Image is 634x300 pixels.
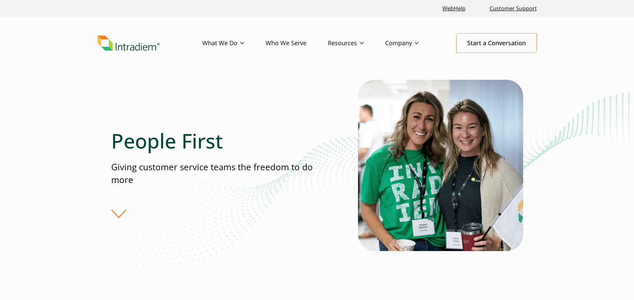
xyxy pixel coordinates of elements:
a: What We Do [202,34,266,53]
a: Who We Serve [266,34,328,53]
a: Link opens in a new window [440,1,468,16]
a: Resources [328,34,385,53]
p: Giving customer service teams the freedom to do more [111,161,317,186]
a: Start a Conversation [456,33,537,53]
img: Intradiem [97,36,160,51]
a: Company [385,34,440,53]
h1: People First [111,129,317,153]
img: Two contact center partners from Intradiem smiling [358,80,523,251]
a: Link to homepage of Intradiem [97,36,202,51]
a: Customer Support [487,1,540,16]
